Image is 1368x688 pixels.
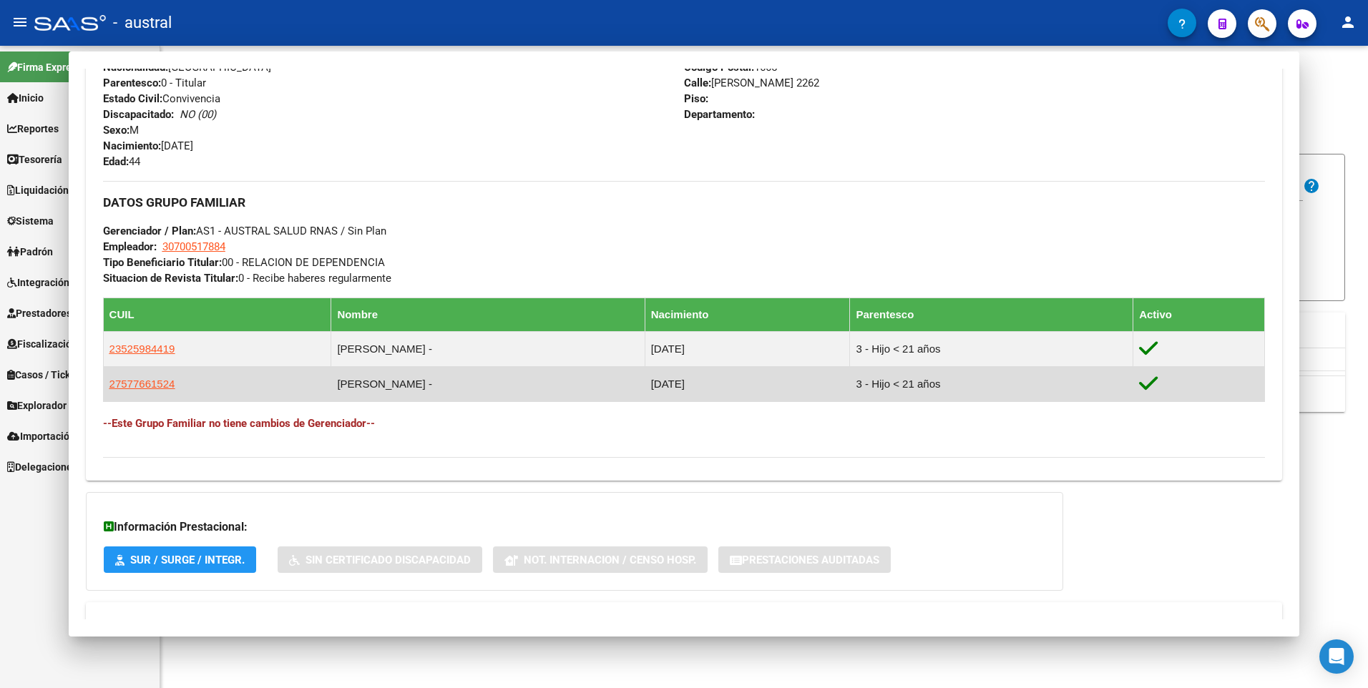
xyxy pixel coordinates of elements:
[645,366,850,401] td: [DATE]
[850,298,1133,331] th: Parentesco
[103,92,220,105] span: Convivencia
[11,14,29,31] mat-icon: menu
[103,256,385,269] span: 00 - RELACION DE DEPENDENCIA
[130,554,245,566] span: SUR / SURGE / INTEGR.
[7,59,82,75] span: Firma Express
[103,155,140,168] span: 44
[162,240,225,253] span: 30700517884
[7,305,137,321] span: Prestadores / Proveedores
[718,546,891,573] button: Prestaciones Auditadas
[103,77,161,89] strong: Parentesco:
[103,225,386,237] span: AS1 - AUSTRAL SALUD RNAS / Sin Plan
[103,256,222,269] strong: Tipo Beneficiario Titular:
[103,77,206,89] span: 0 - Titular
[1133,298,1265,331] th: Activo
[524,554,696,566] span: Not. Internacion / Censo Hosp.
[684,77,819,89] span: [PERSON_NAME] 2262
[109,378,175,390] span: 27577661524
[742,554,879,566] span: Prestaciones Auditadas
[7,459,77,475] span: Delegaciones
[103,272,238,285] strong: Situacion de Revista Titular:
[7,213,54,229] span: Sistema
[103,155,129,168] strong: Edad:
[103,139,193,152] span: [DATE]
[850,366,1133,401] td: 3 - Hijo < 21 años
[1319,639,1354,674] div: Open Intercom Messenger
[103,92,162,105] strong: Estado Civil:
[86,602,1283,648] mat-expansion-panel-header: Aportes y Contribuciones del Afiliado: 20287765364
[103,272,391,285] span: 0 - Recibe haberes regularmente
[331,331,645,366] td: [PERSON_NAME] -
[7,367,84,383] span: Casos / Tickets
[180,108,216,121] i: NO (00)
[331,366,645,401] td: [PERSON_NAME] -
[113,7,172,39] span: - austral
[1303,177,1320,195] mat-icon: help
[684,77,711,89] strong: Calle:
[103,195,1266,210] h3: DATOS GRUPO FAMILIAR
[103,298,331,331] th: CUIL
[7,336,93,352] span: Fiscalización RG
[493,546,708,573] button: Not. Internacion / Censo Hosp.
[7,90,44,106] span: Inicio
[103,108,174,121] strong: Discapacitado:
[109,343,175,355] span: 23525984419
[104,519,1045,536] h3: Información Prestacional:
[850,331,1133,366] td: 3 - Hijo < 21 años
[103,139,161,152] strong: Nacimiento:
[645,331,850,366] td: [DATE]
[331,298,645,331] th: Nombre
[684,108,755,121] strong: Departamento:
[1339,14,1357,31] mat-icon: person
[306,554,471,566] span: Sin Certificado Discapacidad
[7,121,59,137] span: Reportes
[7,244,53,260] span: Padrón
[103,124,130,137] strong: Sexo:
[684,92,708,105] strong: Piso:
[103,124,139,137] span: M
[645,298,850,331] th: Nacimiento
[7,275,140,290] span: Integración (discapacidad)
[7,182,132,198] span: Liquidación de Convenios
[124,618,393,632] span: Aportes y Contribuciones del Afiliado: 20287765364
[103,416,1266,431] h4: --Este Grupo Familiar no tiene cambios de Gerenciador--
[7,152,62,167] span: Tesorería
[103,225,196,237] strong: Gerenciador / Plan:
[7,428,130,444] span: Importación de Archivos
[7,398,122,413] span: Explorador de Archivos
[103,240,157,253] strong: Empleador:
[278,546,482,573] button: Sin Certificado Discapacidad
[104,546,256,573] button: SUR / SURGE / INTEGR.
